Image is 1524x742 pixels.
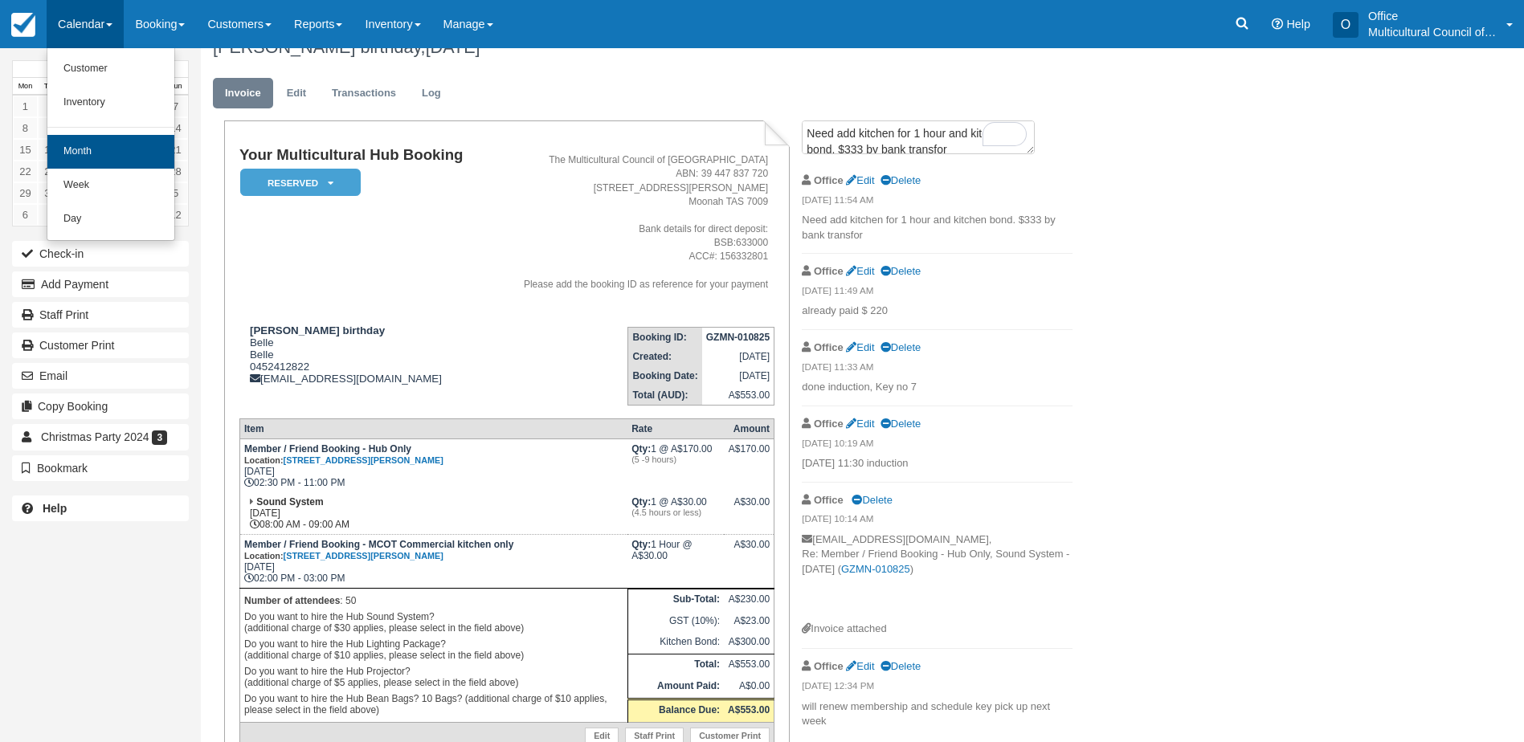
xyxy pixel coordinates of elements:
[47,135,174,169] a: Month
[38,96,63,117] a: 2
[628,366,702,385] th: Booking Date:
[631,539,651,550] strong: Qty
[846,265,874,277] a: Edit
[47,169,174,202] a: Week
[706,332,770,343] strong: GZMN-010825
[284,551,443,561] a: [STREET_ADDRESS][PERSON_NAME]
[13,78,38,96] th: Mon
[12,302,189,328] a: Staff Print
[244,595,340,606] strong: Number of attendees
[244,539,513,561] strong: Member / Friend Booking - MCOT Commercial kitchen only
[802,679,1073,697] em: [DATE] 12:34 PM
[13,204,38,226] a: 6
[239,324,488,385] div: Belle Belle 0452412822 [EMAIL_ADDRESS][DOMAIN_NAME]
[163,139,188,161] a: 21
[728,496,770,520] div: A$30.00
[846,341,874,353] a: Edit
[240,169,361,197] em: Reserved
[38,78,63,96] th: Tue
[627,534,724,588] td: 1 Hour @ A$30.00
[244,551,443,561] small: Location:
[880,418,921,430] a: Delete
[814,174,844,186] strong: Office
[724,611,774,633] td: A$23.00
[702,366,774,385] td: [DATE]
[239,534,627,588] td: [DATE] 02:00 PM - 03:00 PM
[38,204,63,226] a: 7
[410,78,453,109] a: Log
[12,455,189,481] button: Bookmark
[1368,24,1497,40] p: Multicultural Council of [GEOGRAPHIC_DATA]
[728,443,770,467] div: A$170.00
[814,341,844,353] strong: Office
[12,332,189,358] a: Customer Print
[1286,18,1310,31] span: Help
[627,418,724,438] th: Rate
[724,418,774,438] th: Amount
[627,676,724,699] th: Amount Paid:
[728,539,770,563] div: A$30.00
[244,455,443,465] small: Location:
[814,494,844,506] strong: Office
[13,96,38,117] a: 1
[631,443,651,455] strong: Qty
[702,385,774,406] td: A$553.00
[724,589,774,610] td: A$230.00
[627,654,724,676] th: Total:
[239,168,355,198] a: Reserved
[702,347,774,366] td: [DATE]
[627,699,724,722] th: Balance Due:
[802,437,1073,455] em: [DATE] 10:19 AM
[244,663,623,691] p: Do you want to hire the Hub Projector? (additional charge of $5 applies, please select in the fie...
[631,496,651,508] strong: Qty
[13,139,38,161] a: 15
[244,636,623,663] p: Do you want to hire the Hub Lighting Package? (additional charge of $10 applies, please select in...
[13,182,38,204] a: 29
[846,418,874,430] a: Edit
[163,78,188,96] th: Sun
[1333,12,1359,38] div: O
[631,455,720,464] em: (5 -9 hours)
[846,660,874,672] a: Edit
[244,593,623,609] p: : 50
[628,347,702,366] th: Created:
[320,78,408,109] a: Transactions
[12,363,189,389] button: Email
[239,418,627,438] th: Item
[802,380,1073,395] p: done induction, Key no 7
[244,691,623,718] p: Do you want to hire the Hub Bean Bags? 10 Bags? (additional charge of $10 applies, please select ...
[627,492,724,535] td: 1 @ A$30.00
[724,676,774,699] td: A$0.00
[47,202,174,236] a: Day
[802,194,1073,211] em: [DATE] 11:54 AM
[38,182,63,204] a: 30
[213,38,1332,57] h1: [PERSON_NAME] birthday,
[38,161,63,182] a: 23
[802,284,1073,302] em: [DATE] 11:49 AM
[802,304,1073,319] p: already paid $ 220
[728,704,770,715] strong: A$553.00
[13,117,38,139] a: 8
[38,117,63,139] a: 9
[841,563,910,575] a: GZMN-010825
[880,174,921,186] a: Delete
[627,438,724,492] td: 1 @ A$170.00
[12,424,189,450] a: Christmas Party 2024 3
[628,385,702,406] th: Total (AUD):
[814,265,844,277] strong: Office
[47,52,174,86] a: Customer
[47,48,175,241] ul: Calendar
[163,204,188,226] a: 12
[152,430,167,445] span: 3
[38,139,63,161] a: 16
[163,182,188,204] a: 5
[13,161,38,182] a: 22
[724,632,774,654] td: A$300.00
[163,161,188,182] a: 28
[802,361,1073,378] em: [DATE] 11:33 AM
[880,265,921,277] a: Delete
[41,430,149,443] span: Christmas Party 2024
[163,96,188,117] a: 7
[47,86,174,120] a: Inventory
[802,120,1035,154] textarea: To enrich screen reader interactions, please activate Accessibility in Grammarly extension settings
